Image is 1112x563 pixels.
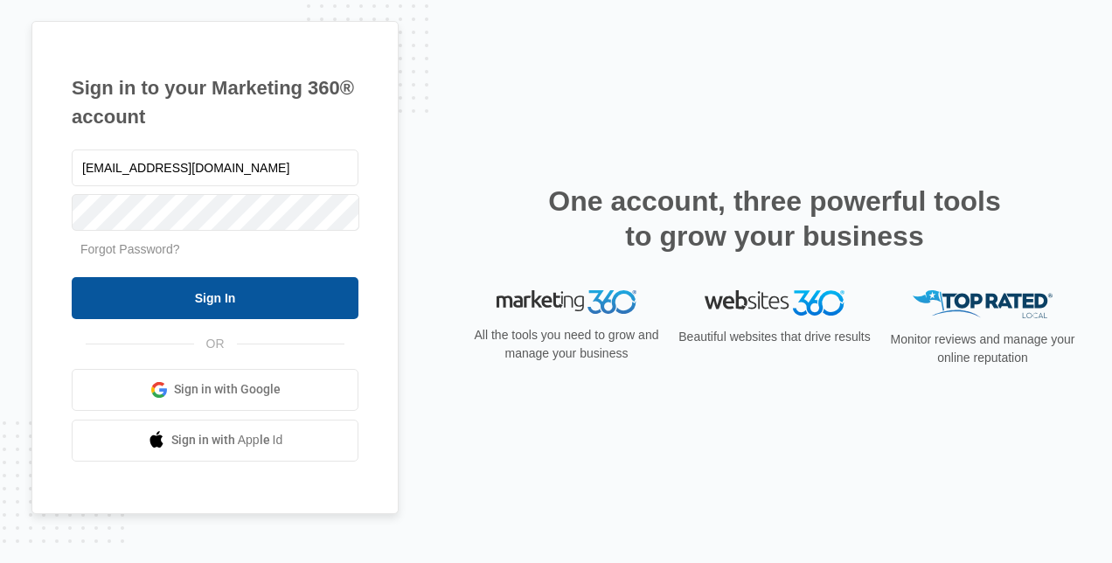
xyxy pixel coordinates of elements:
h1: Sign in to your Marketing 360® account [72,73,358,131]
p: Beautiful websites that drive results [677,328,872,346]
a: Sign in with Google [72,369,358,411]
span: OR [194,335,237,353]
img: Marketing 360 [497,290,636,315]
input: Email [72,149,358,186]
a: Forgot Password? [80,242,180,256]
h2: One account, three powerful tools to grow your business [543,184,1006,254]
img: Top Rated Local [913,290,1053,319]
p: All the tools you need to grow and manage your business [469,326,664,363]
p: Monitor reviews and manage your online reputation [885,330,1081,367]
span: Sign in with Google [174,380,281,399]
input: Sign In [72,277,358,319]
span: Sign in with Apple Id [171,431,283,449]
a: Sign in with Apple Id [72,420,358,462]
img: Websites 360 [705,290,844,316]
